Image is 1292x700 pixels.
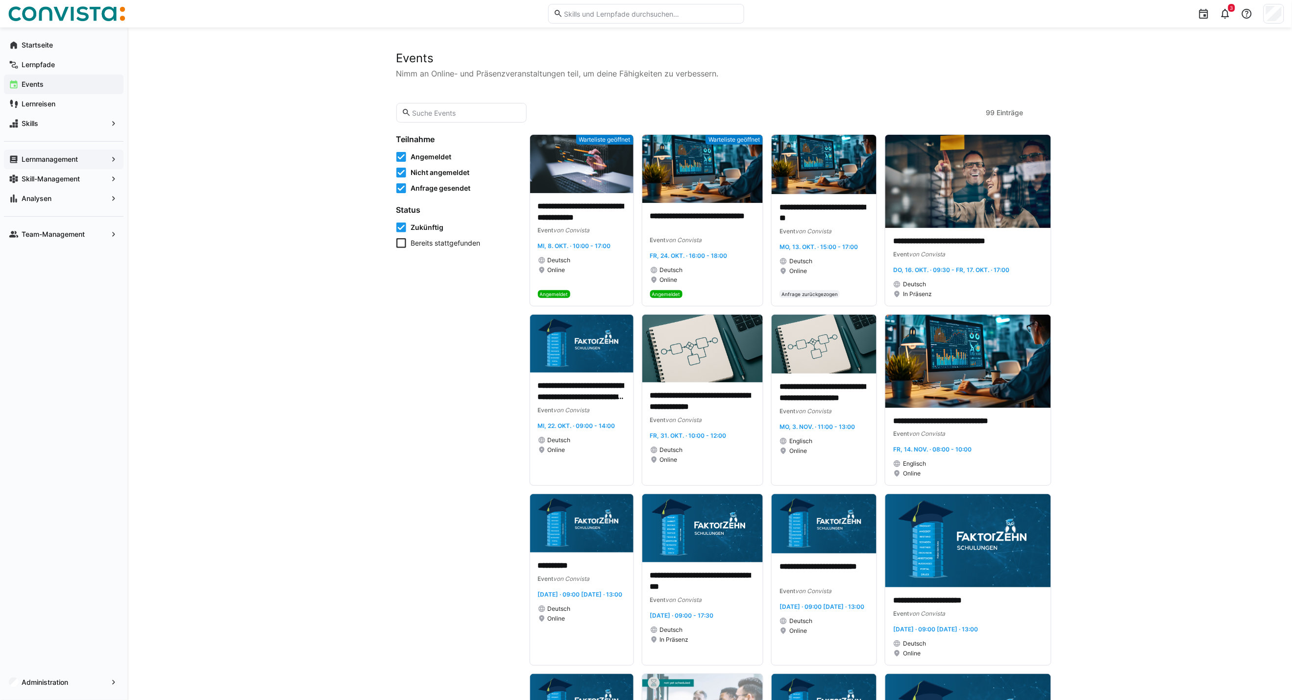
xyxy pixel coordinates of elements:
[554,406,590,414] span: von Convista
[789,437,812,445] span: Englisch
[903,640,926,648] span: Deutsch
[986,108,995,118] span: 99
[893,610,909,617] span: Event
[579,136,631,144] span: Warteliste geöffnet
[563,9,738,18] input: Skills und Lernpfade durchsuchen…
[411,152,452,162] span: Angemeldet
[780,603,864,610] span: [DATE] · 09:00 [DATE] · 13:00
[411,108,521,117] input: Suche Events
[538,406,554,414] span: Event
[909,430,945,437] span: von Convista
[903,470,921,477] span: Online
[540,291,568,297] span: Angemeldet
[396,51,1024,66] h2: Events
[789,447,807,455] span: Online
[554,575,590,582] span: von Convista
[530,315,634,373] img: image
[538,226,554,234] span: Event
[530,135,634,193] img: image
[538,591,623,598] span: [DATE] · 09:00 [DATE] · 13:00
[780,407,795,415] span: Event
[903,650,921,657] span: Online
[909,250,945,258] span: von Convista
[396,205,518,215] h4: Status
[708,136,760,144] span: Warteliste geöffnet
[548,256,571,264] span: Deutsch
[997,108,1024,118] span: Einträge
[554,226,590,234] span: von Convista
[660,636,689,644] span: In Präsenz
[530,494,634,552] img: image
[548,446,565,454] span: Online
[411,238,481,248] span: Bereits stattgefunden
[411,183,471,193] span: Anfrage gesendet
[885,315,1051,408] img: image
[1230,5,1233,11] span: 3
[660,266,683,274] span: Deutsch
[650,432,727,439] span: Fr, 31. Okt. · 10:00 - 12:00
[642,494,763,562] img: image
[903,290,932,298] span: In Präsenz
[642,315,763,383] img: image
[893,446,972,453] span: Fr, 14. Nov. · 08:00 - 10:00
[780,227,795,235] span: Event
[411,223,444,232] span: Zukünftig
[538,242,611,250] span: Mi, 8. Okt. · 10:00 - 17:00
[666,416,702,424] span: von Convista
[666,596,702,603] span: von Convista
[650,236,666,244] span: Event
[396,68,1024,79] p: Nimm an Online- und Präsenzveranstaltungen teil, um deine Fähigkeiten zu verbessern.
[650,416,666,424] span: Event
[650,596,666,603] span: Event
[903,280,926,288] span: Deutsch
[909,610,945,617] span: von Convista
[789,257,812,265] span: Deutsch
[885,494,1051,587] img: image
[789,627,807,635] span: Online
[411,168,470,177] span: Nicht angemeldet
[772,135,877,194] img: image
[789,267,807,275] span: Online
[548,436,571,444] span: Deutsch
[893,250,909,258] span: Event
[780,423,855,430] span: Mo, 3. Nov. · 11:00 - 13:00
[780,243,858,250] span: Mo, 13. Okt. · 15:00 - 17:00
[795,587,831,595] span: von Convista
[893,266,1009,274] span: Do, 16. Okt. · 09:30 - Fr, 17. Okt. · 17:00
[396,134,518,144] h4: Teilnahme
[885,135,1051,228] img: image
[650,612,714,619] span: [DATE] · 09:00 - 17:30
[903,460,926,468] span: Englisch
[772,315,877,374] img: image
[660,626,683,634] span: Deutsch
[548,615,565,623] span: Online
[652,291,681,297] span: Angemeldet
[893,430,909,437] span: Event
[660,446,683,454] span: Deutsch
[548,266,565,274] span: Online
[642,135,763,203] img: image
[772,494,877,553] img: image
[548,605,571,613] span: Deutsch
[538,422,615,429] span: Mi, 22. Okt. · 09:00 - 14:00
[781,291,838,297] span: Anfrage zurückgezogen
[795,407,831,415] span: von Convista
[660,276,678,284] span: Online
[789,617,812,625] span: Deutsch
[795,227,831,235] span: von Convista
[780,587,795,595] span: Event
[660,456,678,464] span: Online
[666,236,702,244] span: von Convista
[650,252,728,259] span: Fr, 24. Okt. · 16:00 - 18:00
[893,625,978,633] span: [DATE] · 09:00 [DATE] · 13:00
[538,575,554,582] span: Event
